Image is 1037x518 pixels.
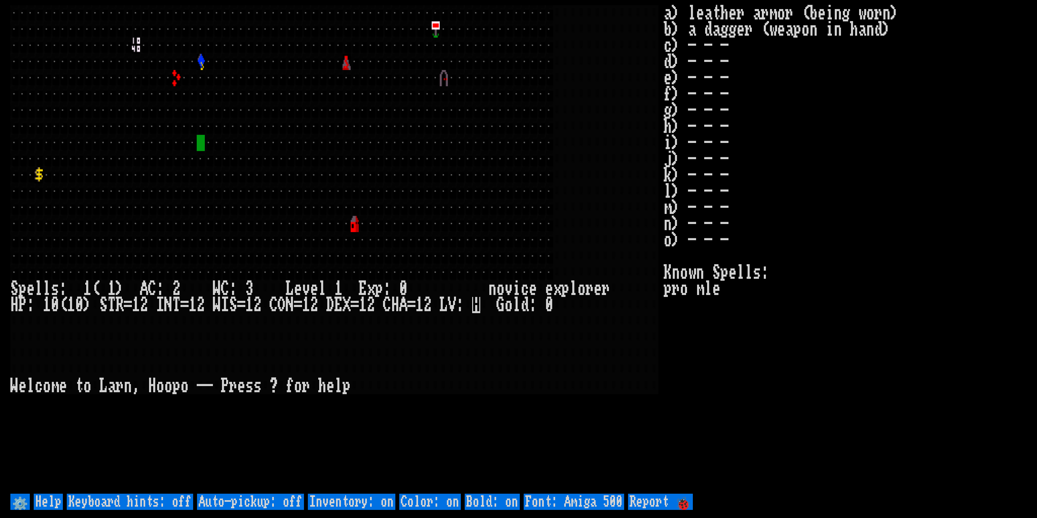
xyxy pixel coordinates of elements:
[286,378,294,394] div: f
[602,281,610,297] div: r
[164,378,172,394] div: o
[237,297,245,313] div: =
[383,281,391,297] div: :
[34,494,63,510] input: Help
[318,281,326,297] div: l
[197,297,205,313] div: 2
[229,378,237,394] div: r
[108,281,116,297] div: 1
[440,297,448,313] div: L
[521,297,529,313] div: d
[51,378,59,394] div: m
[310,281,318,297] div: e
[67,297,75,313] div: 1
[245,281,253,297] div: 3
[505,297,513,313] div: o
[569,281,577,297] div: l
[367,297,375,313] div: 2
[43,378,51,394] div: o
[10,297,18,313] div: H
[59,378,67,394] div: e
[181,378,189,394] div: o
[35,281,43,297] div: l
[334,281,343,297] div: 1
[229,297,237,313] div: S
[245,378,253,394] div: s
[99,378,108,394] div: L
[586,281,594,297] div: r
[424,297,432,313] div: 2
[172,297,181,313] div: T
[148,378,156,394] div: H
[286,281,294,297] div: L
[18,281,27,297] div: p
[59,297,67,313] div: (
[343,297,351,313] div: X
[513,281,521,297] div: i
[513,297,521,313] div: l
[545,281,553,297] div: e
[197,494,304,510] input: Auto-pickup: off
[75,297,83,313] div: 0
[407,297,415,313] div: =
[577,281,586,297] div: o
[221,378,229,394] div: P
[27,297,35,313] div: :
[156,281,164,297] div: :
[83,281,91,297] div: 1
[465,494,520,510] input: Bold: on
[132,297,140,313] div: 1
[391,297,399,313] div: H
[399,281,407,297] div: 0
[197,378,205,394] div: -
[83,297,91,313] div: )
[27,378,35,394] div: l
[664,5,1027,492] stats: a) leather armor (being worn) b) a dagger (weapon in hand) c) - - - d) - - - e) - - - f) - - - g)...
[278,297,286,313] div: O
[116,297,124,313] div: R
[505,281,513,297] div: v
[326,297,334,313] div: D
[310,297,318,313] div: 2
[302,378,310,394] div: r
[594,281,602,297] div: e
[375,281,383,297] div: p
[132,378,140,394] div: ,
[270,378,278,394] div: ?
[553,281,561,297] div: x
[415,297,424,313] div: 1
[124,297,132,313] div: =
[448,297,456,313] div: V
[27,281,35,297] div: e
[172,378,181,394] div: p
[245,297,253,313] div: 1
[253,378,262,394] div: s
[99,297,108,313] div: S
[343,378,351,394] div: p
[148,281,156,297] div: C
[91,281,99,297] div: (
[334,297,343,313] div: E
[399,297,407,313] div: A
[545,297,553,313] div: 0
[308,494,395,510] input: Inventory: on
[213,297,221,313] div: W
[496,297,505,313] div: G
[302,281,310,297] div: v
[318,378,326,394] div: h
[472,297,480,313] mark: H
[108,378,116,394] div: a
[237,378,245,394] div: e
[529,281,537,297] div: e
[221,297,229,313] div: I
[140,297,148,313] div: 2
[351,297,359,313] div: =
[326,378,334,394] div: e
[253,297,262,313] div: 2
[521,281,529,297] div: c
[229,281,237,297] div: :
[561,281,569,297] div: p
[496,281,505,297] div: o
[488,281,496,297] div: n
[294,281,302,297] div: e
